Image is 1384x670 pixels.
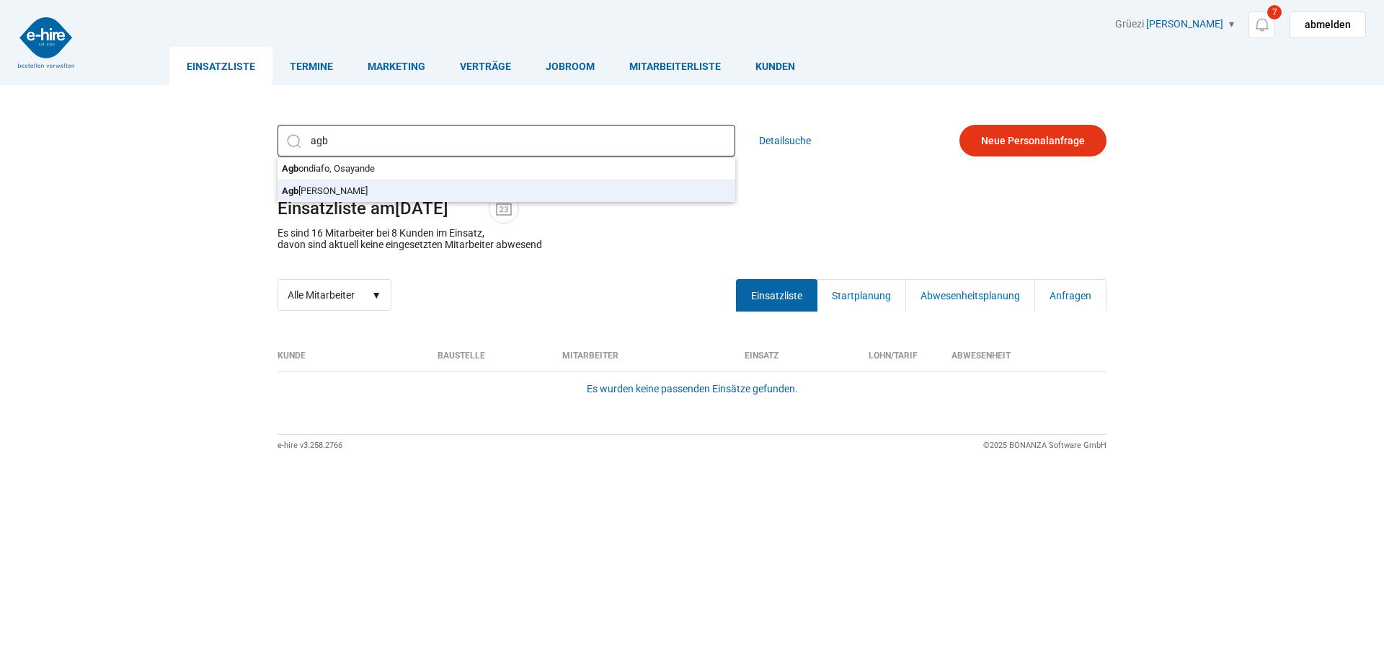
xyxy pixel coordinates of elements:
[1248,12,1275,38] a: 7
[983,435,1106,457] div: ©2025 BONANZA Software GmbH
[941,351,1106,371] th: Abwesenheit
[278,351,427,371] th: Kunde
[427,351,551,371] th: Baustelle
[278,157,735,180] div: ondiafo, Osayande
[905,279,1035,312] a: Abwesenheitsplanung
[1034,279,1106,312] a: Anfragen
[759,125,811,157] a: Detailsuche
[278,227,542,250] p: Es sind 16 Mitarbeiter bei 8 Kunden im Einsatz, davon sind aktuell keine eingesetzten Mitarbeiter...
[1290,12,1366,38] a: abmelden
[528,47,612,85] a: Jobroom
[282,185,298,196] strong: Agb
[282,163,298,174] strong: Agb
[551,351,734,371] th: Mitarbeiter
[443,47,528,85] a: Verträge
[612,47,738,85] a: Mitarbeiterliste
[736,279,817,312] a: Einsatzliste
[278,435,342,457] div: e-hire v3.258.2766
[858,351,941,371] th: Lohn/Tarif
[734,351,859,371] th: Einsatz
[18,17,74,68] img: logo2.png
[1253,16,1271,34] img: icon-notification.svg
[817,279,906,312] a: Startplanung
[493,198,515,219] img: icon-date.svg
[278,193,1106,224] h1: Einsatzliste am
[1267,5,1282,19] span: 7
[587,383,798,394] a: Es wurden keine passenden Einsätze gefunden.
[278,180,735,202] div: [PERSON_NAME]
[278,125,735,157] input: Schnellsuche
[959,125,1106,157] a: Neue Personalanfrage
[1146,18,1223,30] a: [PERSON_NAME]
[272,47,350,85] a: Termine
[169,47,272,85] a: Einsatzliste
[1115,18,1366,38] div: Grüezi
[350,47,443,85] a: Marketing
[738,47,812,85] a: Kunden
